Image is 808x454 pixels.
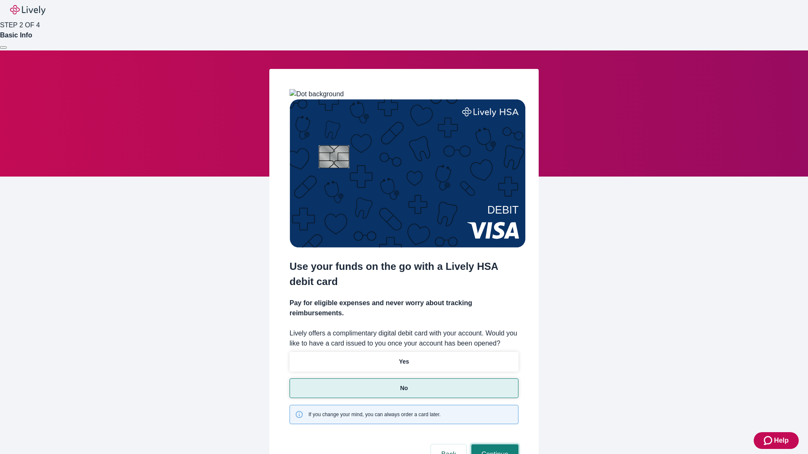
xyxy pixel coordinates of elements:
img: Dot background [290,89,344,99]
button: Zendesk support iconHelp [754,432,799,449]
span: Help [774,436,789,446]
img: Debit card [290,99,526,248]
label: Lively offers a complimentary digital debit card with your account. Would you like to have a card... [290,328,518,348]
svg: Zendesk support icon [764,436,774,446]
img: Lively [10,5,45,15]
p: No [400,384,408,393]
h4: Pay for eligible expenses and never worry about tracking reimbursements. [290,298,518,318]
h2: Use your funds on the go with a Lively HSA debit card [290,259,518,289]
span: If you change your mind, you can always order a card later. [308,411,441,418]
button: No [290,378,518,398]
button: Yes [290,352,518,372]
p: Yes [399,357,409,366]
